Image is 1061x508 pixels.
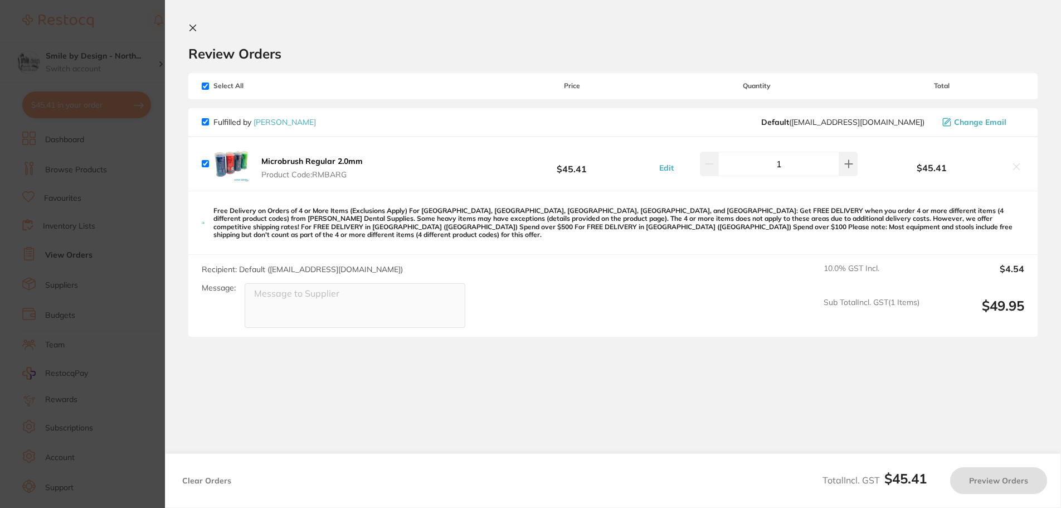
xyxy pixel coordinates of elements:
button: Preview Orders [950,467,1047,494]
a: [PERSON_NAME] [254,117,316,127]
span: Select All [202,82,313,90]
output: $49.95 [928,298,1024,328]
span: Total [860,82,1024,90]
p: Free Delivery on Orders of 4 or More Items (Exclusions Apply) For [GEOGRAPHIC_DATA], [GEOGRAPHIC_... [213,207,1024,239]
b: $45.41 [860,163,1004,173]
p: Fulfilled by [213,118,316,127]
h2: Review Orders [188,45,1038,62]
span: Change Email [954,118,1006,127]
label: Message: [202,283,236,293]
span: Quantity [654,82,860,90]
b: Microbrush Regular 2.0mm [261,156,363,166]
output: $4.54 [928,264,1024,288]
span: save@adamdental.com.au [761,118,924,127]
button: Edit [656,163,677,173]
span: Recipient: Default ( [EMAIL_ADDRESS][DOMAIN_NAME] ) [202,264,403,274]
button: Microbrush Regular 2.0mm Product Code:RMBARG [258,156,366,180]
b: Default [761,117,789,127]
button: Clear Orders [179,467,235,494]
b: $45.41 [884,470,927,487]
span: Sub Total Incl. GST ( 1 Items) [824,298,919,328]
b: $45.41 [490,153,654,174]
button: Change Email [939,117,1024,127]
span: Product Code: RMBARG [261,170,363,179]
span: Total Incl. GST [822,475,927,486]
span: Price [490,82,654,90]
img: cmhhM2x4bA [213,146,249,182]
span: 10.0 % GST Incl. [824,264,919,288]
